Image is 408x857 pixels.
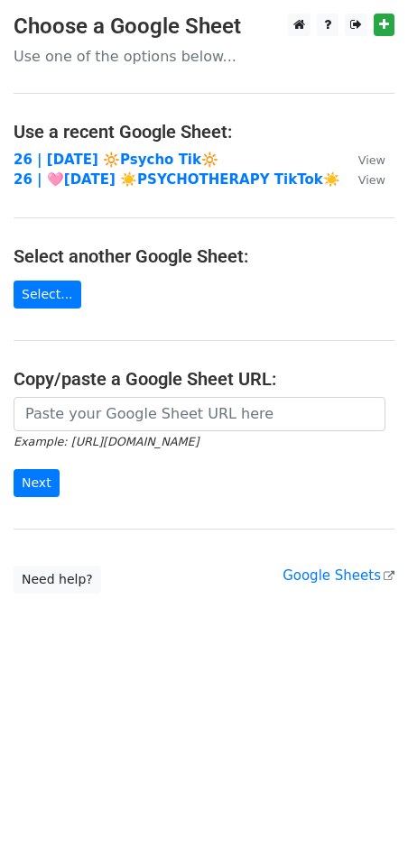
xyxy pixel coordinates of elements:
[358,153,385,167] small: View
[14,152,218,168] a: 26 | [DATE] 🔆Psycho Tik🔆
[14,281,81,309] a: Select...
[14,368,394,390] h4: Copy/paste a Google Sheet URL:
[14,14,394,40] h3: Choose a Google Sheet
[340,152,385,168] a: View
[340,171,385,188] a: View
[14,397,385,431] input: Paste your Google Sheet URL here
[14,469,60,497] input: Next
[283,567,394,584] a: Google Sheets
[14,47,394,66] p: Use one of the options below...
[14,435,199,448] small: Example: [URL][DOMAIN_NAME]
[358,173,385,187] small: View
[14,566,101,594] a: Need help?
[14,245,394,267] h4: Select another Google Sheet:
[14,171,340,188] a: 26 | 🩷[DATE] ☀️PSYCHOTHERAPY TikTok☀️
[14,121,394,143] h4: Use a recent Google Sheet:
